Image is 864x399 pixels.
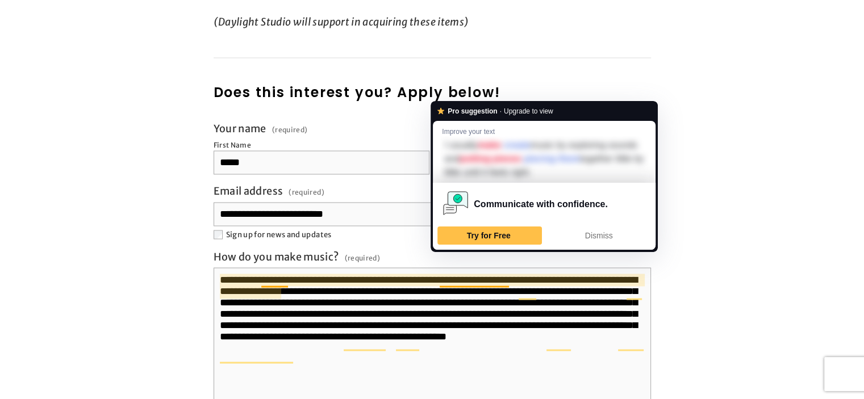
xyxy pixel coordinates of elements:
[214,82,651,103] h2: Does this interest you? Apply below!
[214,122,266,135] span: Your name
[272,127,308,133] span: (required)
[214,250,339,263] span: How do you make music?
[344,250,380,265] span: (required)
[214,141,252,149] div: First Name
[226,230,332,240] span: Sign up for news and updates
[289,184,324,200] span: (required)
[214,184,283,198] span: Email address
[214,230,223,239] input: Sign up for news and updates
[214,15,469,28] em: (Daylight Studio will support in acquiring these items)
